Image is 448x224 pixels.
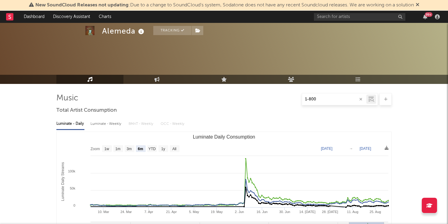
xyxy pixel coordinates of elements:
text: 24. Mar [120,210,132,214]
a: Discovery Assistant [49,11,94,23]
a: Charts [94,11,116,23]
text: 0 [73,204,75,207]
text: 11. Aug [347,210,358,214]
a: Dashboard [20,11,49,23]
text: [DATE] [360,146,371,151]
div: Luminate - Daily [56,119,84,129]
span: : Due to a change to SoundCloud's system, Sodatone does not have any recent Soundcloud releases. ... [35,3,414,8]
span: Total Artist Consumption [56,107,117,114]
div: Luminate - Weekly [91,119,123,129]
button: Tracking [153,26,191,35]
text: 2. Jun [235,210,244,214]
text: 25. Aug [370,210,381,214]
text: 30. Jun [279,210,290,214]
text: 50k [70,186,75,190]
text: → [349,146,353,151]
text: YTD [148,147,156,151]
span: New SoundCloud Releases not updating [35,3,129,8]
text: 10. Mar [98,210,109,214]
text: 1w [105,147,109,151]
span: Dismiss [416,3,419,8]
text: 14. [DATE] [299,210,315,214]
text: 5. May [189,210,199,214]
text: 21. Apr [166,210,177,214]
text: All [172,147,176,151]
input: Search for artists [314,13,405,21]
text: [DATE] [321,146,332,151]
text: 3m [127,147,132,151]
text: 19. May [211,210,223,214]
text: Zoom [91,147,100,151]
text: Luminate Daily Streams [61,162,65,201]
button: 99+ [423,14,427,19]
text: 7. Apr [144,210,153,214]
div: Alemeda [102,26,146,36]
text: 100k [68,169,75,173]
text: 16. Jun [257,210,268,214]
text: 1y [161,147,165,151]
div: 99 + [425,12,432,17]
text: Luminate Daily Consumption [193,134,255,139]
text: 1m [116,147,121,151]
input: Search by song name or URL [302,97,366,102]
text: 28. [DATE] [322,210,338,214]
text: 6m [138,147,143,151]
